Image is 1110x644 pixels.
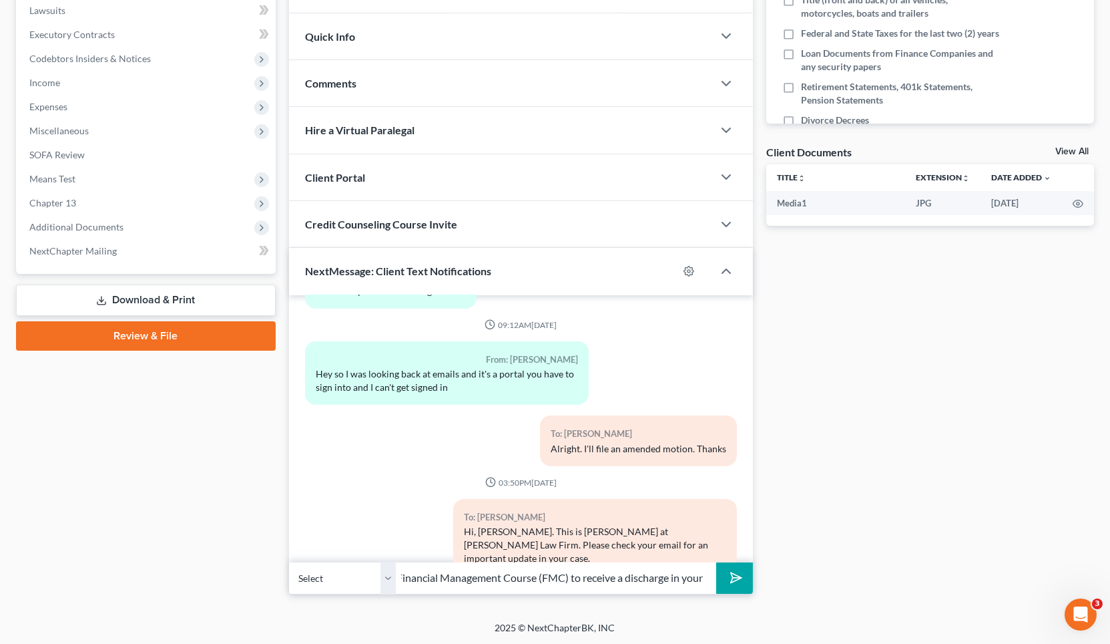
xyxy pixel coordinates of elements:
span: 3 [1092,599,1103,609]
div: To: [PERSON_NAME] [464,510,726,525]
div: Hi, [PERSON_NAME]. This is [PERSON_NAME] at [PERSON_NAME] Law Firm. Please check your email for a... [464,525,726,565]
td: JPG [905,191,981,215]
iframe: Intercom live chat [1065,599,1097,631]
span: Means Test [29,173,75,184]
span: Chapter 13 [29,197,76,208]
div: To: [PERSON_NAME] [551,426,726,442]
span: Lawsuits [29,5,65,16]
span: Miscellaneous [29,125,89,136]
span: Hire a Virtual Paralegal [305,124,414,136]
span: Retirement Statements, 401k Statements, Pension Statements [801,80,1001,107]
span: Credit Counseling Course Invite [305,218,457,230]
div: 09:12AM[DATE] [305,319,737,331]
span: NextChapter Mailing [29,245,117,257]
a: View All [1055,147,1089,156]
span: Codebtors Insiders & Notices [29,53,151,64]
span: Comments [305,77,356,90]
div: Alright. I'll file an amended motion. Thanks [551,442,726,456]
a: SOFA Review [19,143,276,167]
span: Additional Documents [29,221,123,232]
span: SOFA Review [29,149,85,160]
a: Executory Contracts [19,23,276,47]
i: unfold_more [962,174,970,182]
span: Divorce Decrees [801,114,869,127]
td: Media1 [766,191,905,215]
span: NextMessage: Client Text Notifications [305,265,491,277]
div: Hey so I was looking back at emails and it's a portal you have to sign into and I can't get signe... [316,367,578,394]
span: Client Portal [305,171,365,184]
a: Titleunfold_more [777,172,806,182]
span: Expenses [29,101,67,112]
div: From: [PERSON_NAME] [316,352,578,367]
a: Date Added expand_more [991,172,1051,182]
a: Review & File [16,321,276,351]
a: Download & Print [16,285,276,316]
div: 03:50PM[DATE] [305,477,737,488]
td: [DATE] [981,191,1062,215]
span: Federal and State Taxes for the last two (2) years [801,27,999,40]
i: expand_more [1043,174,1051,182]
i: unfold_more [798,174,806,182]
span: Income [29,77,60,88]
a: NextChapter Mailing [19,239,276,263]
a: Extensionunfold_more [916,172,970,182]
div: Client Documents [766,145,852,159]
span: Quick Info [305,30,355,43]
input: Say something... [396,562,716,595]
span: Loan Documents from Finance Companies and any security papers [801,47,1001,73]
span: Executory Contracts [29,29,115,40]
